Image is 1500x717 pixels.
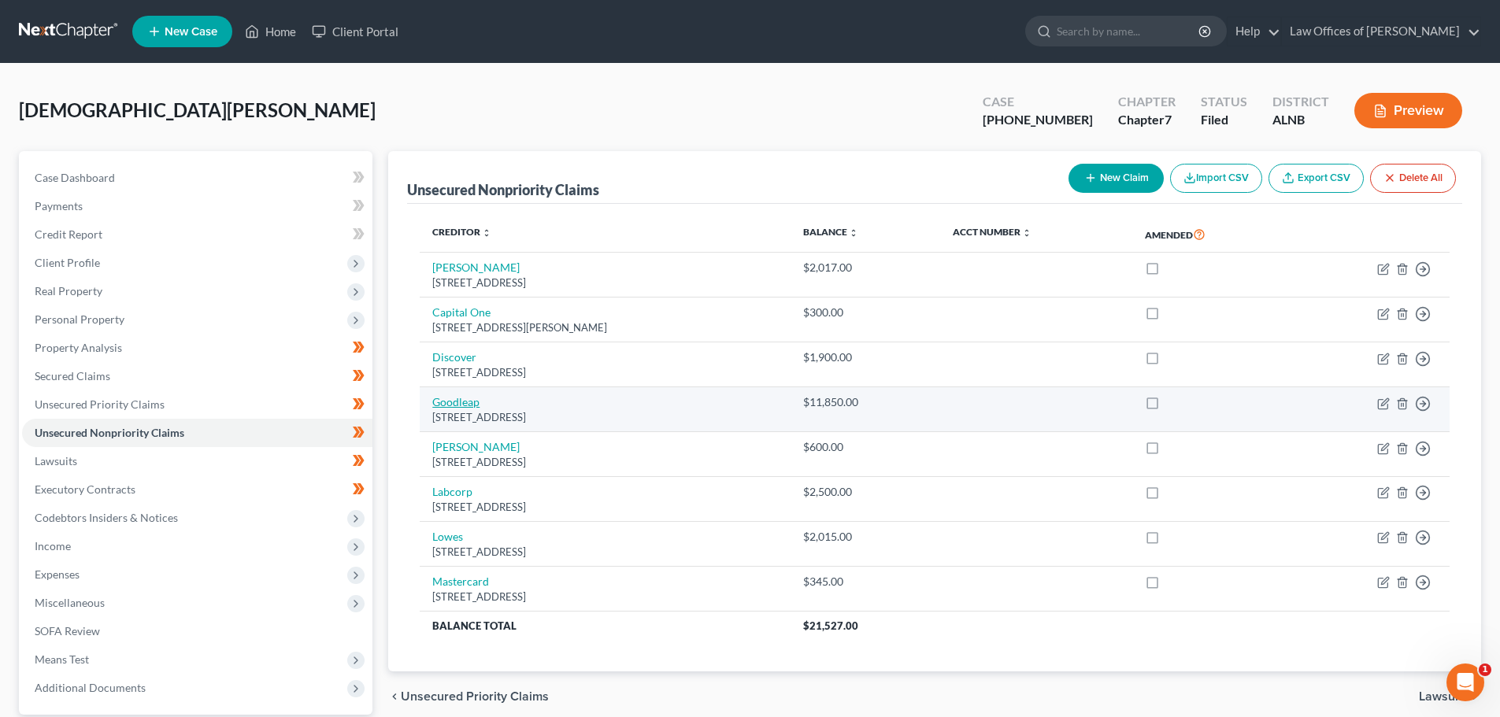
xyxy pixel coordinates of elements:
[35,539,71,553] span: Income
[35,171,115,184] span: Case Dashboard
[165,26,217,38] span: New Case
[803,619,858,632] span: $21,527.00
[432,589,778,604] div: [STREET_ADDRESS]
[1269,164,1364,193] a: Export CSV
[35,199,83,213] span: Payments
[1132,216,1291,253] th: Amended
[1165,112,1172,127] span: 7
[22,475,372,504] a: Executory Contracts
[35,681,146,694] span: Additional Documents
[22,419,372,447] a: Unsecured Nonpriority Claims
[1118,93,1176,111] div: Chapter
[1272,111,1329,129] div: ALNB
[432,485,472,498] a: Labcorp
[35,652,89,666] span: Means Test
[432,320,778,335] div: [STREET_ADDRESS][PERSON_NAME]
[1419,690,1469,703] span: Lawsuits
[22,220,372,249] a: Credit Report
[35,454,77,468] span: Lawsuits
[849,228,858,238] i: unfold_more
[35,624,100,638] span: SOFA Review
[803,305,927,320] div: $300.00
[1272,93,1329,111] div: District
[1022,228,1031,238] i: unfold_more
[803,574,927,589] div: $345.00
[19,98,376,121] span: [DEMOGRAPHIC_DATA][PERSON_NAME]
[22,192,372,220] a: Payments
[35,312,124,326] span: Personal Property
[482,228,491,238] i: unfold_more
[237,17,304,46] a: Home
[388,690,401,703] i: chevron_left
[1370,164,1456,193] button: Delete All
[432,530,463,543] a: Lowes
[432,350,476,364] a: Discover
[35,397,165,411] span: Unsecured Priority Claims
[803,529,927,545] div: $2,015.00
[35,227,102,241] span: Credit Report
[22,362,372,390] a: Secured Claims
[432,305,491,319] a: Capital One
[432,261,520,274] a: [PERSON_NAME]
[432,275,778,290] div: [STREET_ADDRESS]
[983,93,1093,111] div: Case
[432,226,491,238] a: Creditor unfold_more
[35,341,122,354] span: Property Analysis
[983,111,1093,129] div: [PHONE_NUMBER]
[1118,111,1176,129] div: Chapter
[1479,663,1491,676] span: 1
[407,180,599,199] div: Unsecured Nonpriority Claims
[1354,93,1462,128] button: Preview
[304,17,406,46] a: Client Portal
[420,612,791,640] th: Balance Total
[35,482,135,496] span: Executory Contracts
[22,617,372,645] a: SOFA Review
[1057,17,1201,46] input: Search by name...
[803,260,927,275] div: $2,017.00
[1228,17,1280,46] a: Help
[1282,17,1480,46] a: Law Offices of [PERSON_NAME]
[432,455,778,470] div: [STREET_ADDRESS]
[803,394,927,410] div: $11,850.00
[35,567,80,581] span: Expenses
[22,334,372,362] a: Property Analysis
[953,226,1031,238] a: Acct Number unfold_more
[35,426,184,439] span: Unsecured Nonpriority Claims
[35,284,102,298] span: Real Property
[35,511,178,524] span: Codebtors Insiders & Notices
[432,440,520,453] a: [PERSON_NAME]
[1069,164,1164,193] button: New Claim
[1446,663,1484,701] iframe: Intercom live chat
[803,439,927,455] div: $600.00
[1170,164,1262,193] button: Import CSV
[35,256,100,269] span: Client Profile
[432,410,778,425] div: [STREET_ADDRESS]
[401,690,549,703] span: Unsecured Priority Claims
[35,369,110,383] span: Secured Claims
[22,164,372,192] a: Case Dashboard
[22,447,372,475] a: Lawsuits
[388,690,549,703] button: chevron_left Unsecured Priority Claims
[35,596,105,609] span: Miscellaneous
[432,545,778,560] div: [STREET_ADDRESS]
[22,390,372,419] a: Unsecured Priority Claims
[1419,690,1481,703] button: Lawsuits chevron_right
[1201,111,1247,129] div: Filed
[432,365,778,380] div: [STREET_ADDRESS]
[432,395,480,408] a: Goodleap
[1201,93,1247,111] div: Status
[803,484,927,500] div: $2,500.00
[432,575,489,588] a: Mastercard
[432,500,778,515] div: [STREET_ADDRESS]
[803,226,858,238] a: Balance unfold_more
[803,349,927,365] div: $1,900.00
